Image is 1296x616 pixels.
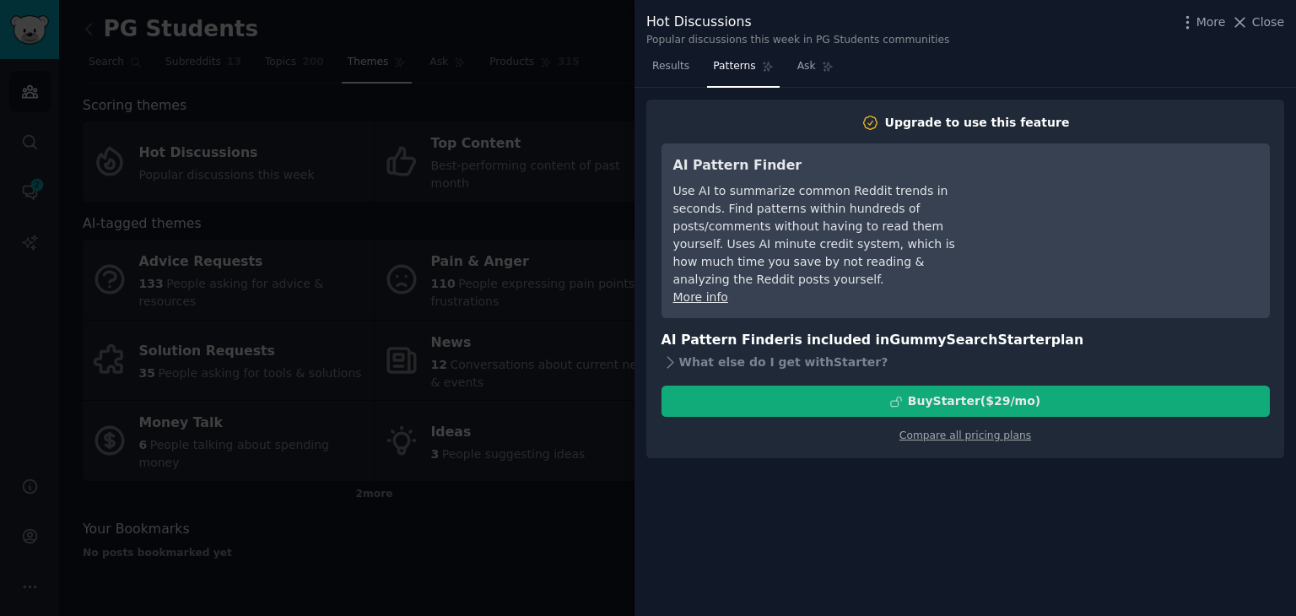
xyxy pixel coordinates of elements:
[885,114,1070,132] div: Upgrade to use this feature
[1231,14,1284,31] button: Close
[652,59,689,74] span: Results
[908,392,1040,410] div: Buy Starter ($ 29 /mo )
[673,290,728,304] a: More info
[1179,14,1226,31] button: More
[646,12,949,33] div: Hot Discussions
[899,430,1031,441] a: Compare all pricing plans
[661,386,1270,417] button: BuyStarter($29/mo)
[707,53,779,88] a: Patterns
[661,330,1270,351] h3: AI Pattern Finder is included in plan
[673,182,981,289] div: Use AI to summarize common Reddit trends in seconds. Find patterns within hundreds of posts/comme...
[889,332,1050,348] span: GummySearch Starter
[1252,14,1284,31] span: Close
[646,33,949,48] div: Popular discussions this week in PG Students communities
[797,59,816,74] span: Ask
[713,59,755,74] span: Patterns
[661,350,1270,374] div: What else do I get with Starter ?
[1005,155,1258,282] iframe: YouTube video player
[646,53,695,88] a: Results
[1196,14,1226,31] span: More
[673,155,981,176] h3: AI Pattern Finder
[791,53,840,88] a: Ask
